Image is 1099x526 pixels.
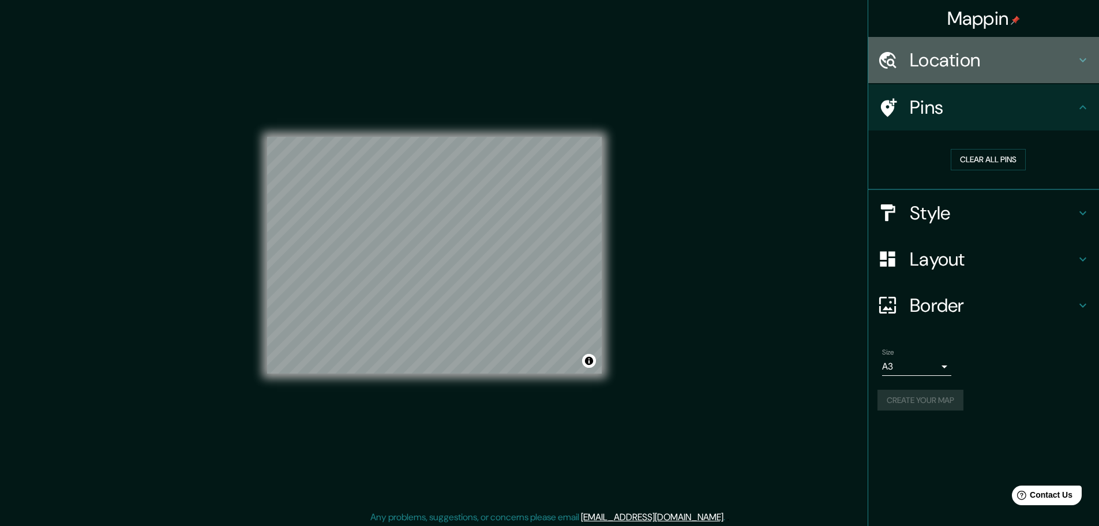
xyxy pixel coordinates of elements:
[882,357,951,376] div: A3
[868,37,1099,83] div: Location
[868,190,1099,236] div: Style
[868,236,1099,282] div: Layout
[727,510,729,524] div: .
[581,511,723,523] a: [EMAIL_ADDRESS][DOMAIN_NAME]
[370,510,725,524] p: Any problems, suggestions, or concerns please email .
[996,481,1086,513] iframe: Help widget launcher
[951,149,1026,170] button: Clear all pins
[910,248,1076,271] h4: Layout
[868,84,1099,130] div: Pins
[910,96,1076,119] h4: Pins
[725,510,727,524] div: .
[910,49,1076,72] h4: Location
[882,347,894,357] label: Size
[947,7,1021,30] h4: Mappin
[582,354,596,368] button: Toggle attribution
[868,282,1099,329] div: Border
[1011,16,1020,25] img: pin-icon.png
[267,137,602,374] canvas: Map
[910,294,1076,317] h4: Border
[910,202,1076,225] h4: Style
